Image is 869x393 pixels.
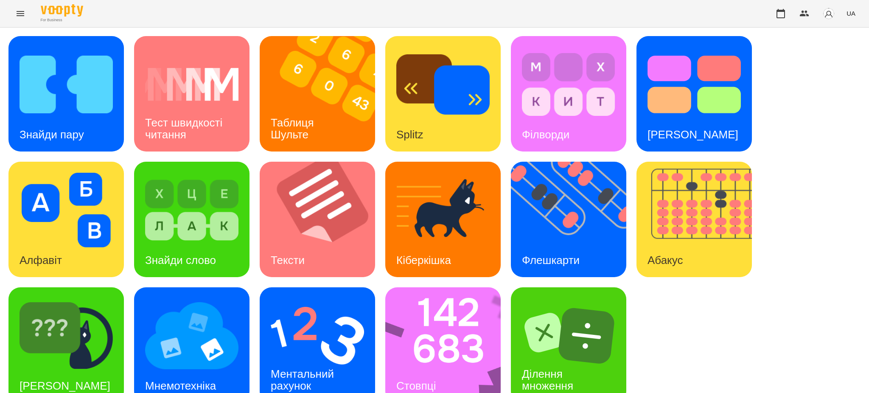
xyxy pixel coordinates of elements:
[396,254,451,267] h3: Кіберкішка
[20,254,62,267] h3: Алфавіт
[41,4,83,17] img: Voopty Logo
[271,298,364,373] img: Ментальний рахунок
[396,128,423,141] h3: Splitz
[134,162,249,277] a: Знайди словоЗнайди слово
[260,36,375,152] a: Таблиця ШультеТаблиця Шульте
[636,36,752,152] a: Тест Струпа[PERSON_NAME]
[271,368,337,392] h3: Ментальний рахунок
[145,173,238,247] img: Знайди слово
[823,8,835,20] img: avatar_s.png
[511,162,637,277] img: Флешкарти
[145,47,238,122] img: Тест швидкості читання
[20,173,113,247] img: Алфавіт
[396,173,490,247] img: Кіберкішка
[648,128,738,141] h3: [PERSON_NAME]
[385,36,501,152] a: SplitzSplitz
[648,47,741,122] img: Тест Струпа
[522,254,580,267] h3: Флешкарти
[20,298,113,373] img: Знайди Кіберкішку
[396,379,436,392] h3: Стовпці
[271,254,305,267] h3: Тексти
[522,368,573,392] h3: Ділення множення
[145,116,225,140] h3: Тест швидкості читання
[260,36,386,152] img: Таблиця Шульте
[260,162,375,277] a: ТекстиТексти
[511,162,626,277] a: ФлешкартиФлешкарти
[511,36,626,152] a: ФілвордиФілворди
[271,116,317,140] h3: Таблиця Шульте
[41,17,83,23] span: For Business
[8,162,124,277] a: АлфавітАлфавіт
[260,162,386,277] img: Тексти
[20,47,113,122] img: Знайди пару
[847,9,855,18] span: UA
[522,128,569,141] h3: Філворди
[385,162,501,277] a: КіберкішкаКіберкішка
[10,3,31,24] button: Menu
[20,379,110,392] h3: [PERSON_NAME]
[20,128,84,141] h3: Знайди пару
[636,162,752,277] a: АбакусАбакус
[522,298,615,373] img: Ділення множення
[636,162,762,277] img: Абакус
[145,379,216,392] h3: Мнемотехніка
[522,47,615,122] img: Філворди
[843,6,859,21] button: UA
[134,36,249,152] a: Тест швидкості читанняТест швидкості читання
[648,254,683,267] h3: Абакус
[145,298,238,373] img: Мнемотехніка
[8,36,124,152] a: Знайди паруЗнайди пару
[396,47,490,122] img: Splitz
[145,254,216,267] h3: Знайди слово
